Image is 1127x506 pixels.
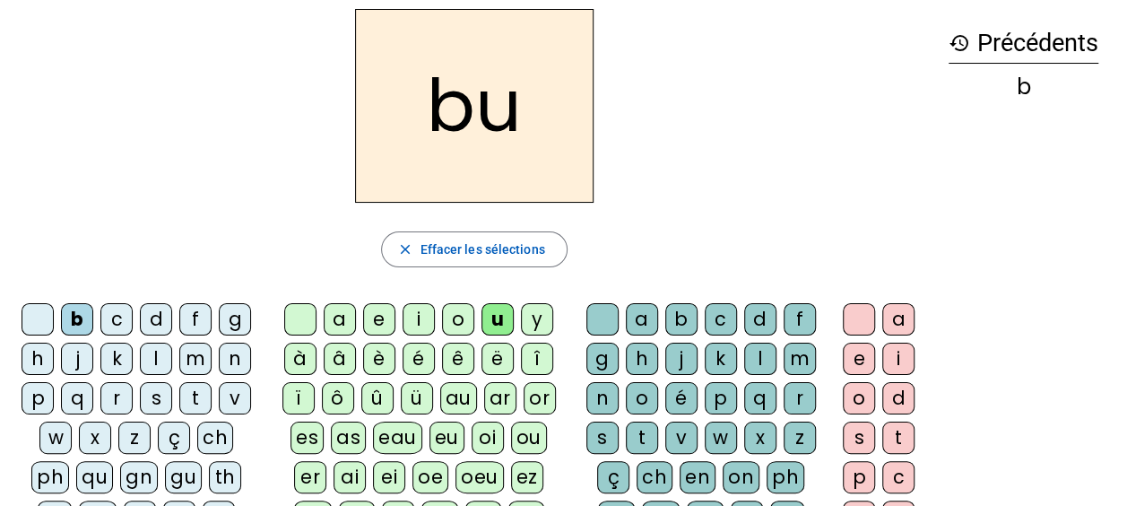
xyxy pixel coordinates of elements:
[361,382,394,414] div: û
[665,343,698,375] div: j
[843,382,875,414] div: o
[373,422,422,454] div: eau
[100,303,133,336] div: c
[586,343,619,375] div: g
[744,382,776,414] div: q
[481,343,514,375] div: ë
[294,461,326,493] div: er
[626,382,658,414] div: o
[586,422,619,454] div: s
[363,343,395,375] div: è
[744,343,776,375] div: l
[680,461,715,493] div: en
[440,382,477,414] div: au
[521,343,553,375] div: î
[120,461,158,493] div: gn
[219,343,251,375] div: n
[197,422,233,454] div: ch
[784,382,816,414] div: r
[665,382,698,414] div: é
[637,461,672,493] div: ch
[949,32,970,54] mat-icon: history
[626,303,658,336] div: a
[403,343,435,375] div: é
[723,461,759,493] div: on
[665,303,698,336] div: b
[784,422,816,454] div: z
[76,461,113,493] div: qu
[22,382,54,414] div: p
[744,303,776,336] div: d
[179,303,212,336] div: f
[140,303,172,336] div: d
[665,422,698,454] div: v
[882,382,915,414] div: d
[429,422,464,454] div: eu
[511,461,543,493] div: ez
[455,461,504,493] div: oeu
[403,303,435,336] div: i
[179,343,212,375] div: m
[882,461,915,493] div: c
[521,303,553,336] div: y
[79,422,111,454] div: x
[331,422,366,454] div: as
[784,343,816,375] div: m
[784,303,816,336] div: f
[334,461,366,493] div: ai
[481,303,514,336] div: u
[219,303,251,336] div: g
[31,461,69,493] div: ph
[284,343,316,375] div: à
[219,382,251,414] div: v
[355,9,594,203] h2: bu
[511,422,547,454] div: ou
[484,382,516,414] div: ar
[324,303,356,336] div: a
[118,422,151,454] div: z
[401,382,433,414] div: ü
[882,343,915,375] div: i
[100,343,133,375] div: k
[324,343,356,375] div: â
[597,461,629,493] div: ç
[420,239,544,260] span: Effacer les sélections
[100,382,133,414] div: r
[705,343,737,375] div: k
[282,382,315,414] div: ï
[626,422,658,454] div: t
[472,422,504,454] div: oi
[61,382,93,414] div: q
[705,303,737,336] div: c
[290,422,324,454] div: es
[586,382,619,414] div: n
[744,422,776,454] div: x
[209,461,241,493] div: th
[843,422,875,454] div: s
[843,343,875,375] div: e
[949,76,1098,98] div: b
[39,422,72,454] div: w
[22,343,54,375] div: h
[705,382,737,414] div: p
[179,382,212,414] div: t
[882,422,915,454] div: t
[442,303,474,336] div: o
[381,231,567,267] button: Effacer les sélections
[524,382,556,414] div: or
[165,461,202,493] div: gu
[140,343,172,375] div: l
[412,461,448,493] div: oe
[61,343,93,375] div: j
[373,461,405,493] div: ei
[61,303,93,336] div: b
[363,303,395,336] div: e
[442,343,474,375] div: ê
[949,23,1098,64] h3: Précédents
[767,461,804,493] div: ph
[158,422,190,454] div: ç
[396,241,412,257] mat-icon: close
[322,382,354,414] div: ô
[882,303,915,336] div: a
[843,461,875,493] div: p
